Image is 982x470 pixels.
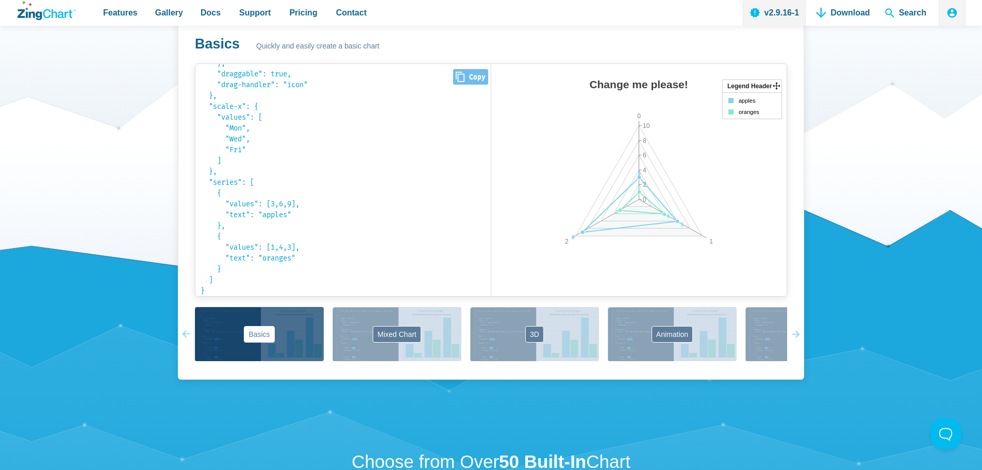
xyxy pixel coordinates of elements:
span: Quickly and easily create a basic chart [256,40,379,53]
h3: Basics [195,35,240,53]
a: ZingChart Logo. Click to return to the homepage [18,1,76,20]
button: 3D [470,307,599,361]
span: Contact [336,6,367,20]
iframe: Toggle Customer Support [930,418,961,449]
button: Mixed Chart [332,307,461,361]
span: Pricing [289,6,317,20]
span: Support [239,6,271,20]
button: Animation [608,307,737,361]
button: Basics [195,307,324,361]
span: Features [103,6,138,20]
span: Docs [201,6,221,20]
span: Gallery [155,6,183,20]
button: Labels [745,307,874,361]
tspan: Legend Header [727,83,772,90]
